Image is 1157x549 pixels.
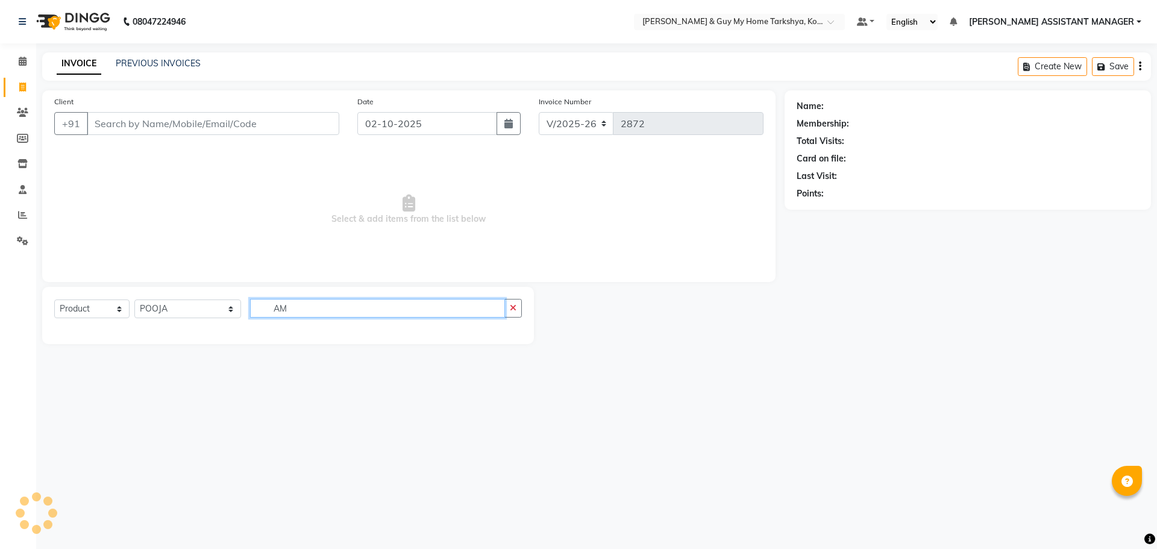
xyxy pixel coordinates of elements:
div: Membership: [797,118,849,130]
div: Points: [797,187,824,200]
label: Client [54,96,74,107]
a: INVOICE [57,53,101,75]
div: Card on file: [797,152,846,165]
button: +91 [54,112,88,135]
a: PREVIOUS INVOICES [116,58,201,69]
b: 08047224946 [133,5,186,39]
div: Total Visits: [797,135,844,148]
div: Last Visit: [797,170,837,183]
button: Save [1092,57,1134,76]
img: logo [31,5,113,39]
input: Search or Scan [250,299,506,318]
button: Create New [1018,57,1087,76]
span: [PERSON_NAME] ASSISTANT MANAGER [969,16,1134,28]
input: Search by Name/Mobile/Email/Code [87,112,339,135]
span: Select & add items from the list below [54,149,763,270]
label: Invoice Number [539,96,591,107]
label: Date [357,96,374,107]
div: Name: [797,100,824,113]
